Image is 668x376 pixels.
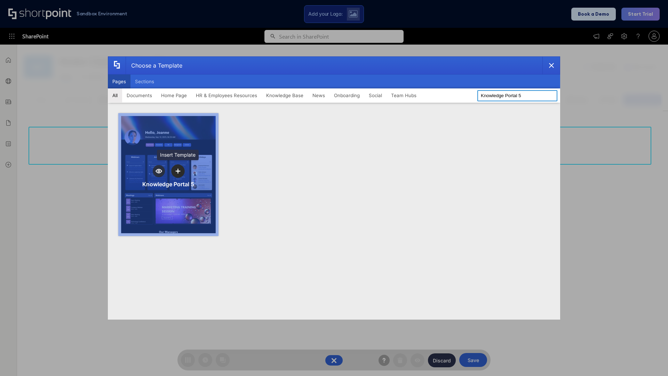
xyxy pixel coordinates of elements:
[130,75,159,88] button: Sections
[126,57,182,74] div: Choose a Template
[262,88,308,102] button: Knowledge Base
[387,88,421,102] button: Team Hubs
[108,56,560,320] div: template selector
[308,88,329,102] button: News
[122,88,157,102] button: Documents
[477,90,557,101] input: Search
[108,88,122,102] button: All
[157,88,191,102] button: Home Page
[108,75,130,88] button: Pages
[364,88,387,102] button: Social
[329,88,364,102] button: Onboarding
[142,181,194,188] div: Knowledge Portal 5
[191,88,262,102] button: HR & Employees Resources
[633,343,668,376] iframe: Chat Widget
